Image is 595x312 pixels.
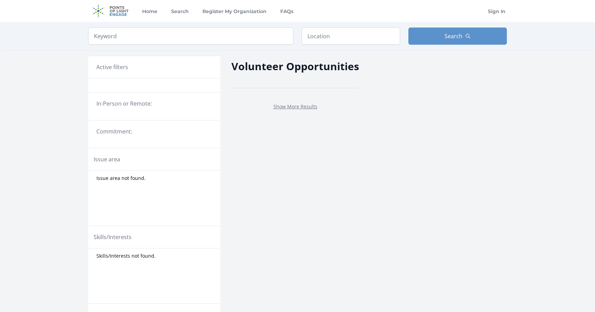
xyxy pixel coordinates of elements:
[96,63,128,71] h3: Active filters
[408,28,507,45] button: Search
[94,155,120,163] legend: Issue area
[94,233,132,241] legend: Skills/Interests
[273,103,317,110] a: Show More Results
[88,28,293,45] input: Keyword
[96,252,156,259] span: Skills/Interests not found.
[231,58,359,74] h2: Volunteer Opportunities
[302,28,400,45] input: Location
[96,127,212,136] legend: Commitment:
[96,99,212,108] legend: In-Person or Remote:
[445,32,462,40] span: Search
[96,175,146,182] span: Issue area not found.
